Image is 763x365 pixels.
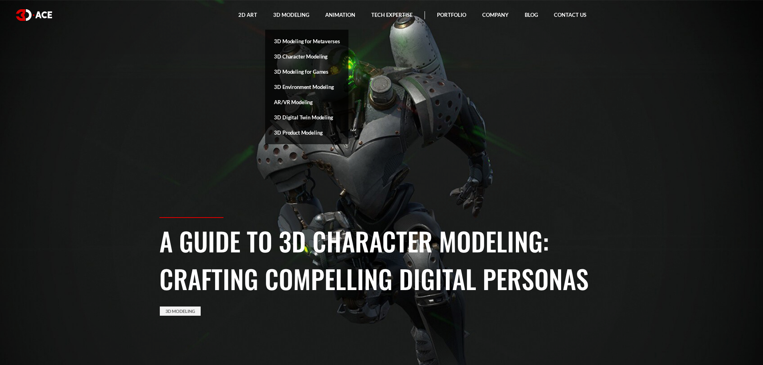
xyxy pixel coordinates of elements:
[265,110,348,125] a: 3D Digital Twin Modeling
[265,79,348,95] a: 3D Environment Modeling
[265,64,348,79] a: 3D Modeling for Games
[16,9,52,21] img: logo white
[159,222,604,297] h1: A Guide to 3D Character Modeling: Crafting Compelling Digital Personas
[265,49,348,64] a: 3D Character Modeling
[265,34,348,49] a: 3D Modeling for Metaverses
[265,95,348,110] a: AR/VR Modeling
[265,125,348,140] a: 3D Product Modeling
[160,307,201,316] a: 3D Modeling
